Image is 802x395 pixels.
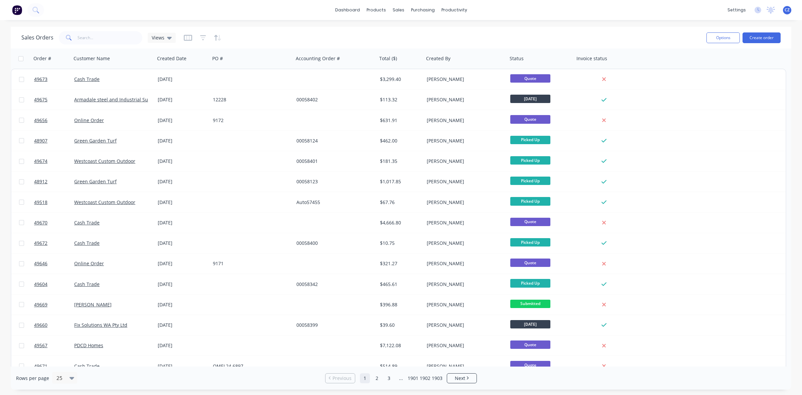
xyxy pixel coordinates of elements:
[427,363,501,370] div: [PERSON_NAME]
[427,96,501,103] div: [PERSON_NAME]
[724,5,749,15] div: settings
[158,301,208,308] div: [DATE]
[380,76,419,83] div: $3,299.40
[380,363,419,370] div: $514.89
[34,240,47,246] span: 49672
[16,375,49,382] span: Rows per page
[34,281,47,288] span: 49604
[380,199,419,206] div: $67.76
[74,55,110,62] div: Customer Name
[322,373,480,383] ul: Pagination
[34,260,47,267] span: 49646
[427,219,501,226] div: [PERSON_NAME]
[34,76,47,83] span: 49673
[34,274,74,294] a: 49604
[158,322,208,328] div: [DATE]
[34,213,74,233] a: 49670
[74,240,100,246] a: Cash Trade
[296,322,371,328] div: 00058399
[380,137,419,144] div: $462.00
[380,322,419,328] div: $39.60
[427,322,501,328] div: [PERSON_NAME]
[427,117,501,124] div: [PERSON_NAME]
[34,199,47,206] span: 49518
[34,158,47,165] span: 49674
[34,322,47,328] span: 49660
[380,301,419,308] div: $396.88
[427,342,501,349] div: [PERSON_NAME]
[34,233,74,253] a: 49672
[408,373,418,383] a: Page 1901
[427,76,501,83] div: [PERSON_NAME]
[34,172,74,192] a: 48912
[158,342,208,349] div: [DATE]
[34,131,74,151] a: 48907
[158,199,208,206] div: [DATE]
[158,96,208,103] div: [DATE]
[426,55,450,62] div: Created By
[34,254,74,274] a: 49646
[158,363,208,370] div: [DATE]
[74,342,103,349] a: PDCD Homes
[510,74,550,83] span: Quote
[34,117,47,124] span: 49656
[427,158,501,165] div: [PERSON_NAME]
[447,375,477,382] a: Next page
[380,281,419,288] div: $465.61
[158,158,208,165] div: [DATE]
[427,178,501,185] div: [PERSON_NAME]
[158,219,208,226] div: [DATE]
[384,373,394,383] a: Page 3
[510,177,550,185] span: Picked Up
[213,260,287,267] div: 9171
[296,137,371,144] div: 00058124
[510,279,550,287] span: Picked Up
[296,178,371,185] div: 00058123
[158,281,208,288] div: [DATE]
[396,373,406,383] a: Jump forward
[360,373,370,383] a: Page 1 is your current page
[510,300,550,308] span: Submitted
[363,5,389,15] div: products
[158,137,208,144] div: [DATE]
[34,363,47,370] span: 49671
[74,363,100,369] a: Cash Trade
[21,34,53,41] h1: Sales Orders
[510,156,550,165] span: Picked Up
[74,281,100,287] a: Cash Trade
[158,260,208,267] div: [DATE]
[158,117,208,124] div: [DATE]
[158,240,208,246] div: [DATE]
[296,158,371,165] div: 00058401
[158,178,208,185] div: [DATE]
[213,117,287,124] div: 9172
[380,219,419,226] div: $4,666.80
[212,55,223,62] div: PO #
[380,240,419,246] div: $10.75
[510,361,550,369] span: Quote
[74,199,135,205] a: Westcoast Custom Outdoor
[332,5,363,15] a: dashboard
[380,260,419,267] div: $321.27
[510,95,550,103] span: [DATE]
[296,281,371,288] div: 00058342
[510,55,524,62] div: Status
[380,342,419,349] div: $7,122.08
[158,76,208,83] div: [DATE]
[455,375,465,382] span: Next
[34,301,47,308] span: 49669
[34,110,74,130] a: 49656
[510,197,550,205] span: Picked Up
[74,322,127,328] a: Fix Solutions WA Pty Ltd
[389,5,408,15] div: sales
[34,192,74,212] a: 49518
[325,375,355,382] a: Previous page
[380,178,419,185] div: $1,017.85
[706,32,740,43] button: Options
[296,199,371,206] div: Auto57455
[510,320,550,328] span: [DATE]
[576,55,607,62] div: Invoice status
[427,260,501,267] div: [PERSON_NAME]
[427,281,501,288] div: [PERSON_NAME]
[74,158,135,164] a: Westcoast Custom Outdoor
